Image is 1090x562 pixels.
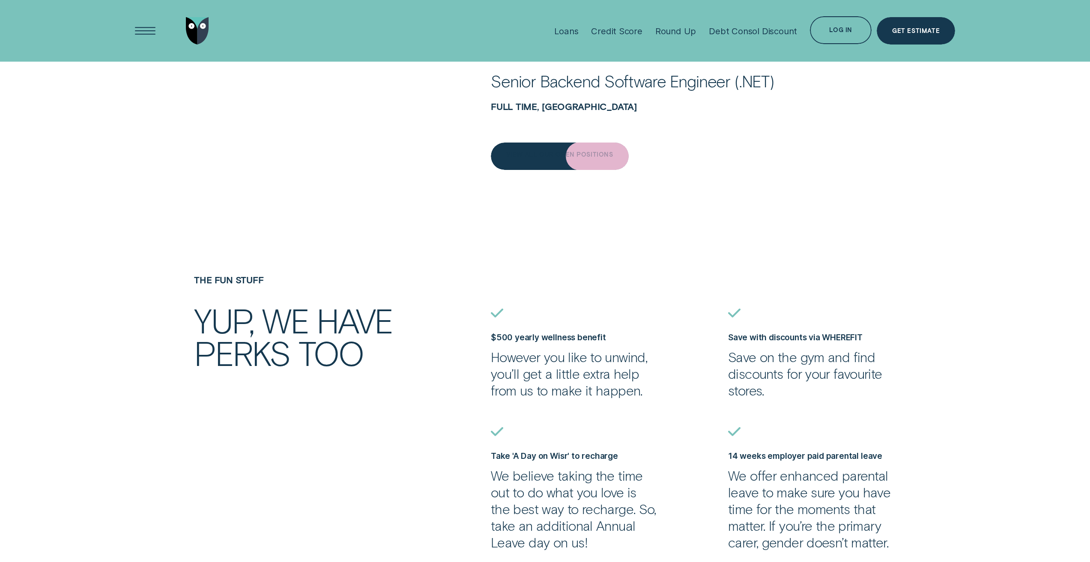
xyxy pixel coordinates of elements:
div: Senior Backend Software Engineer (.NET) [491,71,774,92]
label: Take 'A Day on Wisr' to recharge [491,451,618,461]
p: However you like to unwind, you’ll get a little extra help from us to make it happen. [491,348,659,398]
p: We offer enhanced parental leave to make sure you have time for the moments that matter. If you’r... [728,467,896,550]
div: Debt Consol Discount [709,26,797,36]
p: We believe taking the time out to do what you love is the best way to recharge. So, take an addit... [491,467,659,550]
h4: The Fun Stuff [194,274,421,285]
div: Round Up [655,26,696,36]
label: 14 weeks employer paid parental leave [728,451,882,461]
div: Full Time, Sydney [491,101,896,112]
div: View All Our Open Positions [506,152,613,157]
button: Open Menu [131,17,159,45]
div: Credit Score [591,26,642,36]
label: $500 yearly wellness benefit [491,332,606,342]
button: Log in [810,16,872,44]
a: View All Our Open Positions [491,143,629,170]
a: Senior Backend Software Engineer (.NET)Full Time, Sydney [491,81,896,112]
img: Wisr [186,17,209,45]
h2: YUP, WE HAVE PERKS TOO [194,304,397,370]
label: Save with discounts via WHEREFIT [728,332,863,342]
a: Get Estimate [877,17,955,45]
div: Loans [554,26,578,36]
p: Save on the gym and find discounts for your favourite stores. [728,348,896,398]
